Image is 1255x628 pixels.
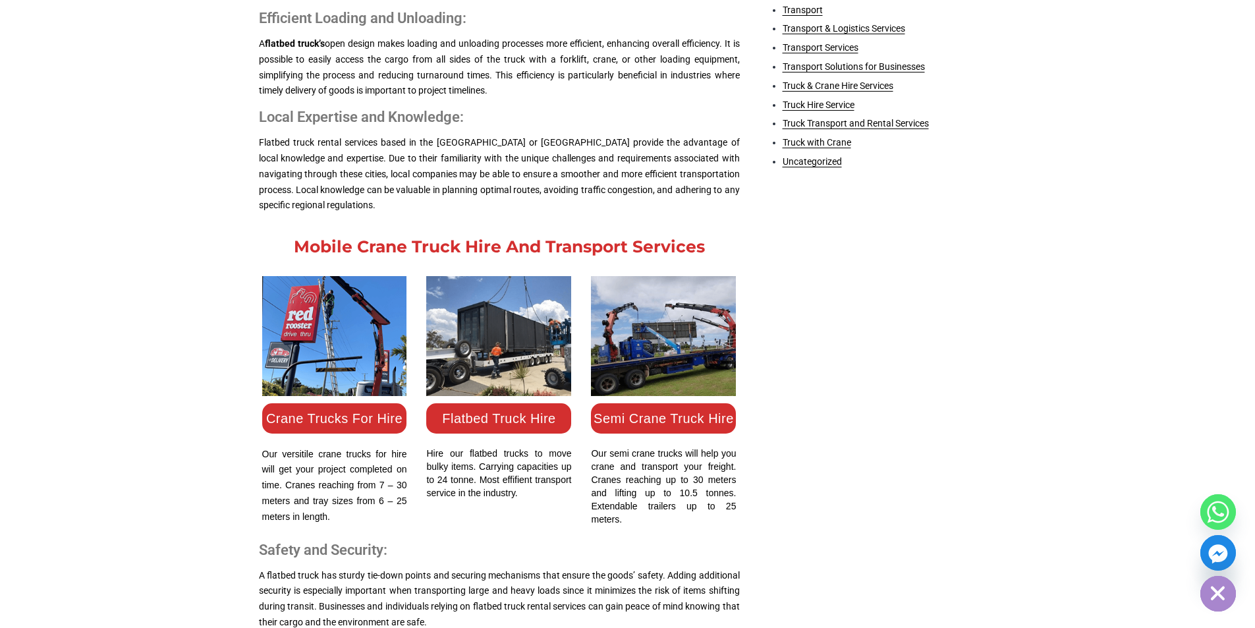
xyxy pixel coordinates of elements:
[783,80,893,91] a: Truck & Crane Hire Services
[259,109,464,125] strong: Local Expertise and Knowledge:
[591,447,736,526] div: Our semi crane trucks will help you crane and transport your freight. Cranes reaching up to 30 me...
[442,411,555,426] a: Flatbed Truck Hire
[259,237,740,256] h2: Mobile Crane Truck Hire And Transport Services
[426,447,571,500] div: Hire our flatbed trucks to move bulky items. Carrying capacities up to 24 tonne. Most effifient t...
[783,61,925,72] a: Transport Solutions for Businesses
[259,542,387,558] strong: Safety and Security:
[259,36,740,99] p: A open design makes loading and unloading processes more efficient, enhancing overall efficiency....
[783,118,929,128] a: Truck Transport and Rental Services
[783,156,842,167] a: Uncategorized
[265,38,325,49] a: flatbed truck’s
[594,411,734,426] a: Semi Crane Truck Hire
[783,42,858,53] a: Transport Services
[1200,494,1236,530] a: Whatsapp
[783,137,851,148] a: Truck with Crane
[266,411,403,426] a: Crane Trucks For Hire
[591,276,736,395] img: Crane Hire I Crane Truck Hire Ipswich
[262,276,407,395] img: Truck Transport I Crane Trucking Company Brisbane
[426,276,571,395] img: truck hire
[259,135,740,214] p: Flatbed truck rental services based in the [GEOGRAPHIC_DATA] or [GEOGRAPHIC_DATA] provide the adv...
[1200,535,1236,571] a: Facebook_Messenger
[783,5,823,15] a: Transport
[259,10,466,26] strong: Efficient Loading and Unloading:
[783,23,905,34] a: Transport & Logistics Services
[262,447,407,525] p: Our versitile crane trucks for hire will get your project completed on time. Cranes reaching from...
[783,100,854,110] a: Truck Hire Service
